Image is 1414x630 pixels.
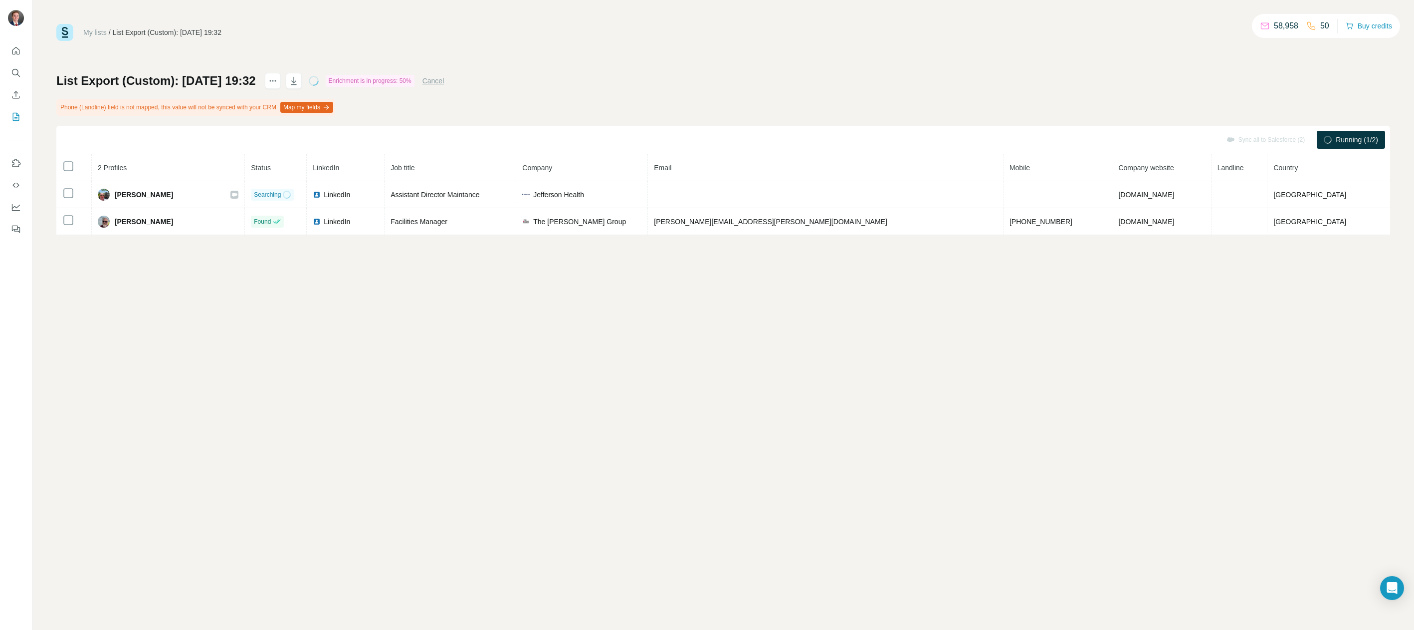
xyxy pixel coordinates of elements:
[1336,135,1378,145] span: Running (1/2)
[1010,218,1072,226] span: [PHONE_NUMBER]
[1118,164,1174,172] span: Company website
[98,216,110,228] img: Avatar
[1346,19,1392,33] button: Buy credits
[56,73,256,89] h1: List Export (Custom): [DATE] 19:32
[313,191,321,199] img: LinkedIn logo
[522,194,530,195] img: company-logo
[391,164,414,172] span: Job title
[326,75,414,87] div: Enrichment is in progress: 50%
[522,164,552,172] span: Company
[8,64,24,82] button: Search
[391,218,447,226] span: Facilities Manager
[251,164,271,172] span: Status
[56,24,73,41] img: Surfe Logo
[391,191,479,199] span: Assistant Director Maintance
[654,164,671,172] span: Email
[8,108,24,126] button: My lists
[98,164,127,172] span: 2 Profiles
[56,99,335,116] div: Phone (Landline) field is not mapped, this value will not be synced with your CRM
[1274,20,1298,32] p: 58,958
[280,102,333,113] button: Map my fields
[1010,164,1030,172] span: Mobile
[533,190,584,200] span: Jefferson Health
[313,218,321,226] img: LinkedIn logo
[522,218,530,226] img: company-logo
[324,217,350,227] span: LinkedIn
[115,217,173,227] span: [PERSON_NAME]
[1273,191,1346,199] span: [GEOGRAPHIC_DATA]
[8,220,24,238] button: Feedback
[8,42,24,60] button: Quick start
[654,218,887,226] span: [PERSON_NAME][EMAIL_ADDRESS][PERSON_NAME][DOMAIN_NAME]
[1273,164,1298,172] span: Country
[8,10,24,26] img: Avatar
[8,154,24,172] button: Use Surfe on LinkedIn
[265,73,281,89] button: actions
[1273,218,1346,226] span: [GEOGRAPHIC_DATA]
[533,217,626,227] span: The [PERSON_NAME] Group
[113,27,221,37] div: List Export (Custom): [DATE] 19:32
[1118,191,1174,199] span: [DOMAIN_NAME]
[254,190,281,199] span: Searching
[8,86,24,104] button: Enrich CSV
[109,27,111,37] li: /
[313,164,339,172] span: LinkedIn
[8,176,24,194] button: Use Surfe API
[98,189,110,201] img: Avatar
[254,217,271,226] span: Found
[1217,164,1244,172] span: Landline
[1320,20,1329,32] p: 50
[422,76,444,86] button: Cancel
[324,190,350,200] span: LinkedIn
[8,198,24,216] button: Dashboard
[1380,576,1404,600] div: Open Intercom Messenger
[83,28,107,36] a: My lists
[1118,218,1174,226] span: [DOMAIN_NAME]
[115,190,173,200] span: [PERSON_NAME]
